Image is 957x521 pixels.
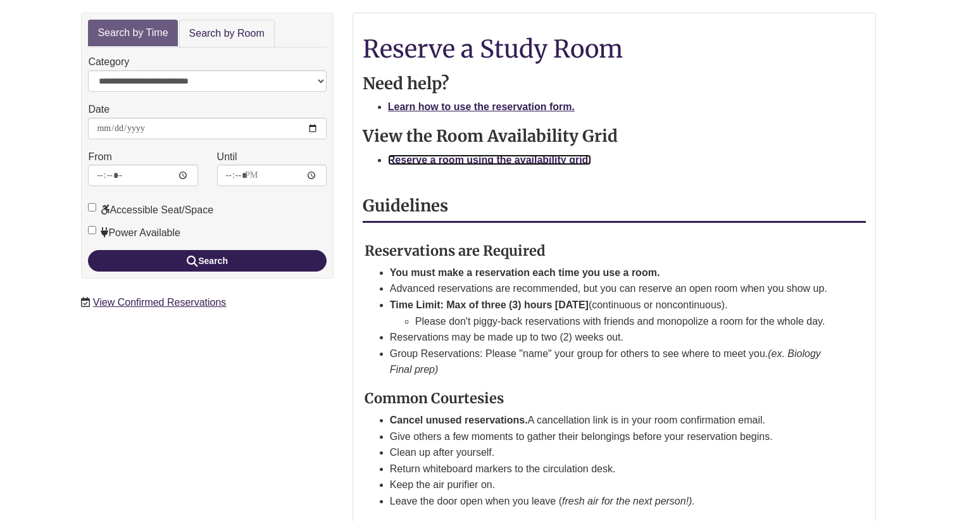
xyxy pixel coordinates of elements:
a: Reserve a room using the availability grid. [388,154,591,165]
li: Group Reservations: Please "name" your group for others to see where to meet you. [390,346,835,378]
label: From [88,149,111,165]
label: Power Available [88,225,180,241]
h1: Reserve a Study Room [363,35,866,62]
li: Return whiteboard markers to the circulation desk. [390,461,835,477]
li: (continuous or noncontinuous). [390,297,835,329]
li: Reservations may be made up to two (2) weeks out. [390,329,835,346]
a: Search by Time [88,20,177,47]
li: Advanced reservations are recommended, but you can reserve an open room when you show up. [390,280,835,297]
li: Keep the air purifier on. [390,477,835,493]
label: Accessible Seat/Space [88,202,213,218]
strong: Cancel unused reservations. [390,415,528,425]
li: A cancellation link is in your room confirmation email. [390,412,835,429]
strong: Common Courtesies [365,389,504,407]
em: fresh air for the next person!). [562,496,695,506]
strong: Guidelines [363,196,448,216]
li: Give others a few moments to gather their belongings before your reservation begins. [390,429,835,445]
li: Clean up after yourself. [390,444,835,461]
strong: You must make a reservation each time you use a room. [390,267,660,278]
button: Search [88,250,326,272]
a: View Confirmed Reservations [93,297,226,308]
a: Search by Room [179,20,275,48]
strong: Need help? [363,73,449,94]
label: Category [88,54,129,70]
label: Date [88,101,109,118]
li: Leave the door open when you leave ( [390,493,835,510]
label: Until [217,149,237,165]
input: Power Available [88,226,96,234]
strong: Reservations are Required [365,242,546,260]
li: Please don't piggy-back reservations with friends and monopolize a room for the whole day. [415,313,835,330]
em: (ex. Biology Final prep) [390,348,821,375]
strong: Time Limit: Max of three (3) hours [DATE] [390,299,589,310]
a: Learn how to use the reservation form. [388,101,575,112]
strong: View the Room Availability Grid [363,126,618,146]
input: Accessible Seat/Space [88,203,96,211]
